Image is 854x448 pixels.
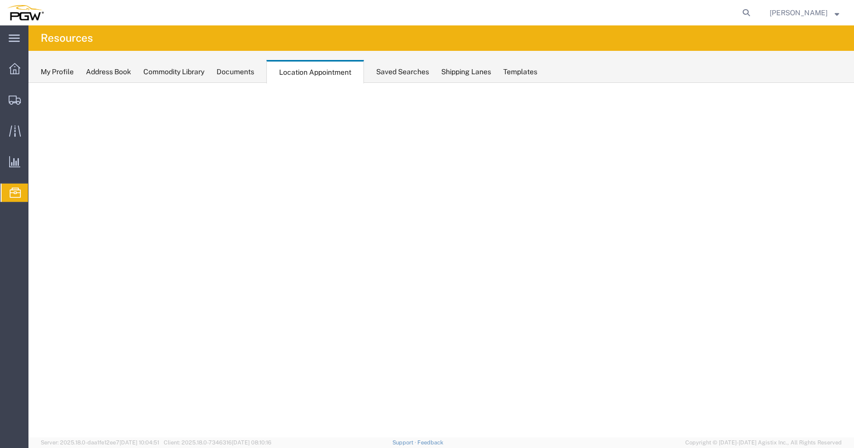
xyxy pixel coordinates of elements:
[417,439,443,445] a: Feedback
[41,439,159,445] span: Server: 2025.18.0-daa1fe12ee7
[164,439,271,445] span: Client: 2025.18.0-7346316
[376,67,429,77] div: Saved Searches
[7,5,44,20] img: logo
[28,83,854,437] iframe: FS Legacy Container
[770,7,828,18] span: Brandy Shannon
[41,25,93,51] h4: Resources
[217,67,254,77] div: Documents
[266,60,364,83] div: Location Appointment
[441,67,491,77] div: Shipping Lanes
[769,7,840,19] button: [PERSON_NAME]
[503,67,537,77] div: Templates
[86,67,131,77] div: Address Book
[685,438,842,447] span: Copyright © [DATE]-[DATE] Agistix Inc., All Rights Reserved
[392,439,418,445] a: Support
[41,67,74,77] div: My Profile
[119,439,159,445] span: [DATE] 10:04:51
[232,439,271,445] span: [DATE] 08:10:16
[143,67,204,77] div: Commodity Library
